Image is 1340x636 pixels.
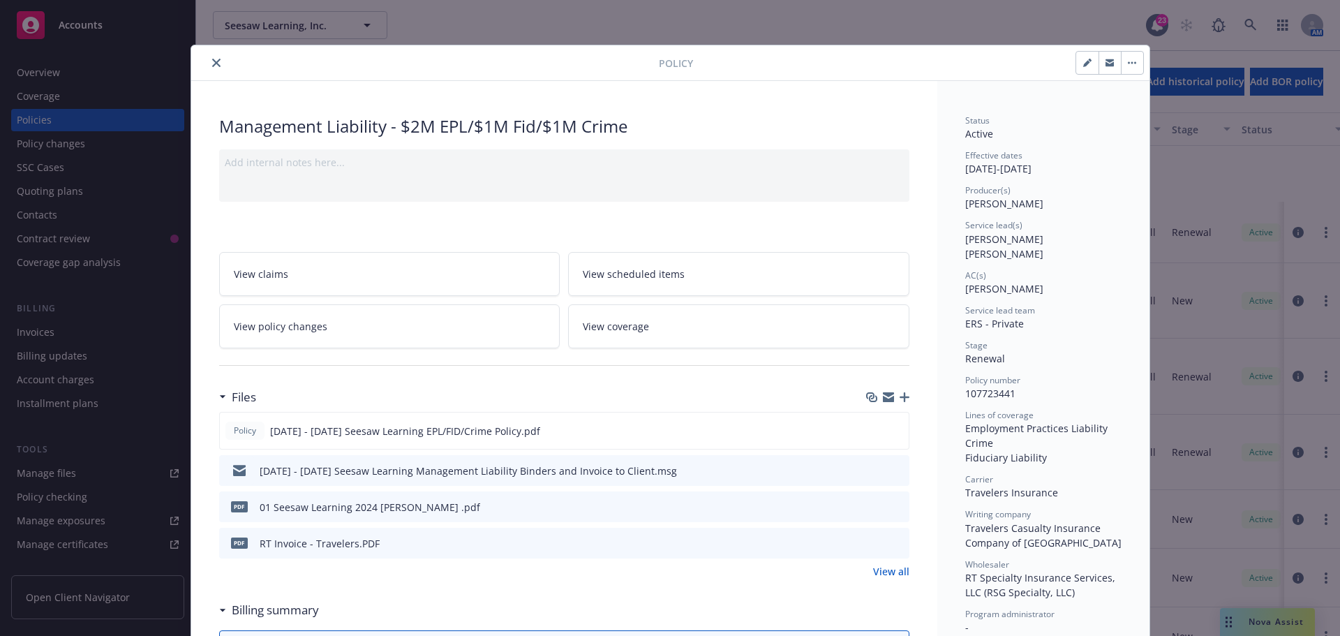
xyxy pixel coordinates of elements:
a: View coverage [568,304,909,348]
div: Fiduciary Liability [965,450,1122,465]
span: ERS - Private [965,317,1024,330]
div: Files [219,388,256,406]
span: Renewal [965,352,1005,365]
div: RT Invoice - Travelers.PDF [260,536,380,551]
span: [PERSON_NAME] [965,282,1043,295]
span: View claims [234,267,288,281]
span: [PERSON_NAME] [PERSON_NAME] [965,232,1046,260]
span: [DATE] - [DATE] Seesaw Learning EPL/FID/Crime Policy.pdf [270,424,540,438]
div: 01 Seesaw Learning 2024 [PERSON_NAME] .pdf [260,500,480,515]
span: [PERSON_NAME] [965,197,1043,210]
button: preview file [891,424,903,438]
span: Wholesaler [965,559,1009,570]
span: Writing company [965,508,1031,520]
a: View scheduled items [568,252,909,296]
span: Status [965,114,990,126]
h3: Billing summary [232,601,319,619]
span: Stage [965,339,988,351]
span: Travelers Casualty Insurance Company of [GEOGRAPHIC_DATA] [965,522,1122,549]
span: RT Specialty Insurance Services, LLC (RSG Specialty, LLC) [965,571,1118,599]
button: download file [869,500,880,515]
div: [DATE] - [DATE] Seesaw Learning Management Liability Binders and Invoice to Client.msg [260,464,677,478]
span: View policy changes [234,319,327,334]
button: preview file [891,536,904,551]
button: close [208,54,225,71]
span: Effective dates [965,149,1022,161]
a: View all [873,564,909,579]
button: preview file [891,464,904,478]
span: PDF [231,538,248,548]
a: View claims [219,252,560,296]
span: AC(s) [965,269,986,281]
button: preview file [891,500,904,515]
span: Service lead team [965,304,1035,316]
span: Policy number [965,374,1020,386]
span: 107723441 [965,387,1015,400]
button: download file [869,464,880,478]
div: Crime [965,436,1122,450]
span: View coverage [583,319,649,334]
div: Add internal notes here... [225,155,904,170]
span: Policy [659,56,693,71]
span: pdf [231,501,248,512]
span: Active [965,127,993,140]
span: Service lead(s) [965,219,1022,231]
span: Policy [231,424,259,437]
span: Travelers Insurance [965,486,1058,499]
span: Carrier [965,473,993,485]
button: download file [868,424,879,438]
div: [DATE] - [DATE] [965,149,1122,176]
span: - [965,621,969,634]
button: download file [869,536,880,551]
h3: Files [232,388,256,406]
span: View scheduled items [583,267,685,281]
span: Lines of coverage [965,409,1034,421]
span: Program administrator [965,608,1055,620]
div: Management Liability - $2M EPL/$1M Fid/$1M Crime [219,114,909,138]
div: Billing summary [219,601,319,619]
a: View policy changes [219,304,560,348]
div: Employment Practices Liability [965,421,1122,436]
span: Producer(s) [965,184,1011,196]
